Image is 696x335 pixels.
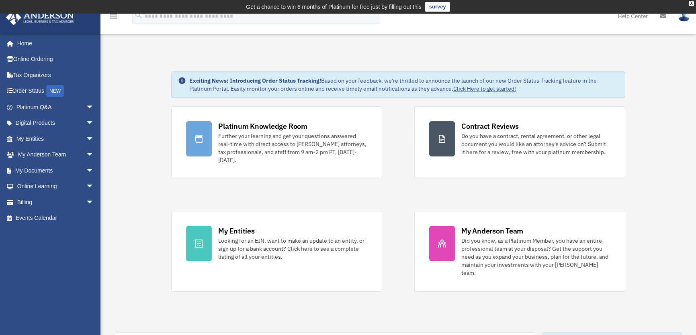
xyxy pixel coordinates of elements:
[46,85,64,97] div: NEW
[414,106,625,179] a: Contract Reviews Do you have a contract, rental agreement, or other legal document you would like...
[6,131,106,147] a: My Entitiesarrow_drop_down
[678,10,690,22] img: User Pic
[6,194,106,210] a: Billingarrow_drop_down
[461,132,610,156] div: Do you have a contract, rental agreement, or other legal document you would like an attorney's ad...
[414,211,625,292] a: My Anderson Team Did you know, as a Platinum Member, you have an entire professional team at your...
[86,131,102,147] span: arrow_drop_down
[6,147,106,163] a: My Anderson Teamarrow_drop_down
[218,132,367,164] div: Further your learning and get your questions answered real-time with direct access to [PERSON_NAM...
[461,226,523,236] div: My Anderson Team
[425,2,450,12] a: survey
[6,115,106,131] a: Digital Productsarrow_drop_down
[86,115,102,132] span: arrow_drop_down
[86,179,102,195] span: arrow_drop_down
[218,226,254,236] div: My Entities
[6,51,106,67] a: Online Ordering
[189,77,321,84] strong: Exciting News: Introducing Order Status Tracking!
[6,35,102,51] a: Home
[689,1,694,6] div: close
[6,162,106,179] a: My Documentsarrow_drop_down
[134,11,143,20] i: search
[453,85,516,92] a: Click Here to get started!
[4,10,76,25] img: Anderson Advisors Platinum Portal
[86,162,102,179] span: arrow_drop_down
[6,210,106,226] a: Events Calendar
[6,179,106,195] a: Online Learningarrow_drop_down
[86,194,102,211] span: arrow_drop_down
[171,106,382,179] a: Platinum Knowledge Room Further your learning and get your questions answered real-time with dire...
[218,237,367,261] div: Looking for an EIN, want to make an update to an entity, or sign up for a bank account? Click her...
[218,121,307,131] div: Platinum Knowledge Room
[171,211,382,292] a: My Entities Looking for an EIN, want to make an update to an entity, or sign up for a bank accoun...
[6,99,106,115] a: Platinum Q&Aarrow_drop_down
[86,147,102,163] span: arrow_drop_down
[6,83,106,99] a: Order StatusNEW
[189,77,618,93] div: Based on your feedback, we're thrilled to announce the launch of our new Order Status Tracking fe...
[108,11,118,21] i: menu
[6,67,106,83] a: Tax Organizers
[461,121,519,131] div: Contract Reviews
[246,2,422,12] div: Get a chance to win 6 months of Platinum for free just by filling out this
[461,237,610,277] div: Did you know, as a Platinum Member, you have an entire professional team at your disposal? Get th...
[86,99,102,116] span: arrow_drop_down
[108,14,118,21] a: menu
